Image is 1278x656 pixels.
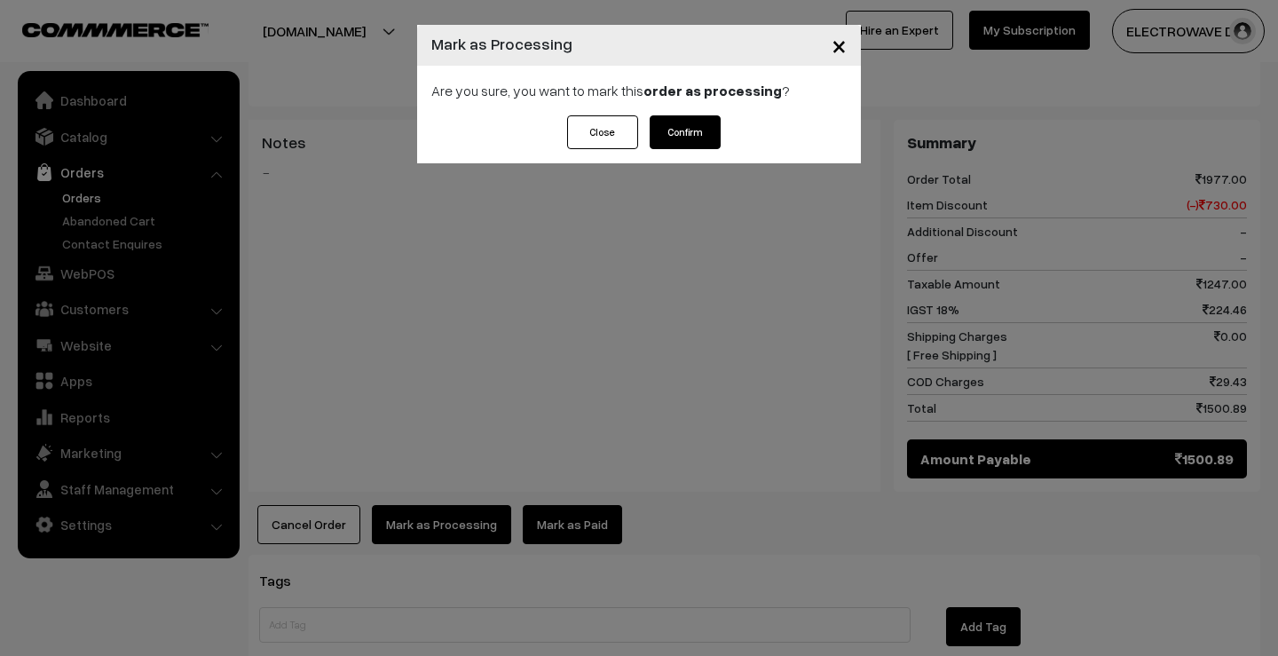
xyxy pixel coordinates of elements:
[643,82,782,99] strong: order as processing
[832,28,847,61] span: ×
[567,115,638,149] button: Close
[650,115,721,149] button: Confirm
[817,18,861,73] button: Close
[417,66,861,115] div: Are you sure, you want to mark this ?
[431,32,572,56] h4: Mark as Processing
